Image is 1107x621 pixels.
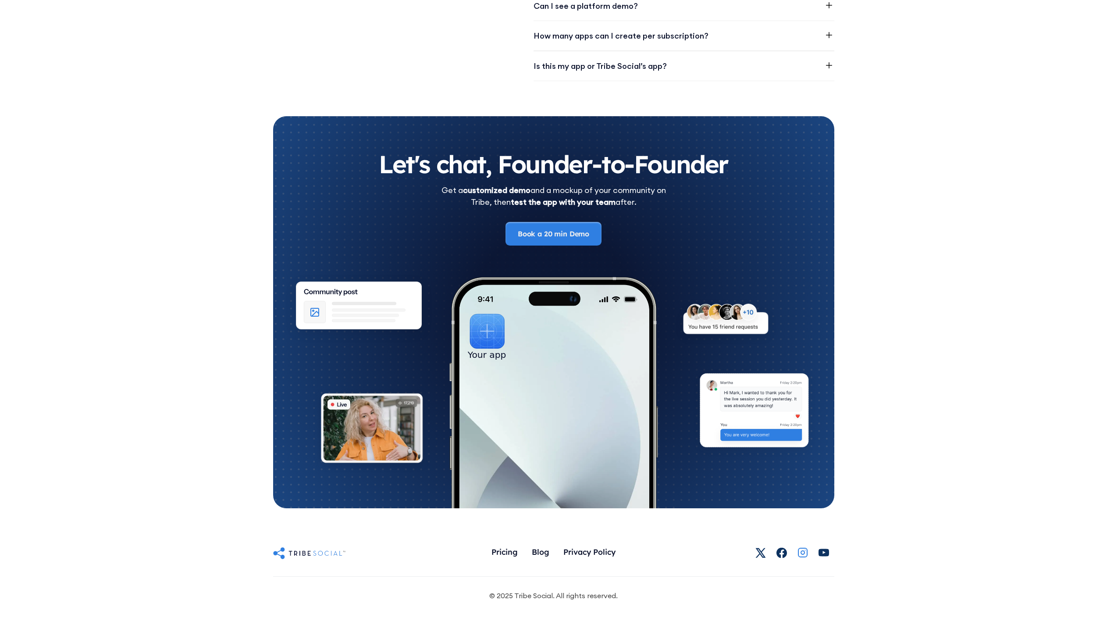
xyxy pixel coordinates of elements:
[563,547,616,557] div: Privacy Policy
[691,367,817,458] img: An illustration of chat
[534,30,708,42] div: How many apps can I create per subscription?
[291,151,817,177] h2: Let's chat, Founder-to-Founder
[284,273,434,344] img: An illustration of Community Feed
[312,387,431,474] img: An illustration of Live video
[441,184,666,208] div: Get a and a mockup of your community on Tribe, then after.
[525,543,556,562] a: Blog
[673,296,778,346] img: An illustration of New friends requests
[484,543,525,562] a: Pricing
[532,547,549,557] div: Blog
[463,185,530,195] strong: customized demo
[534,60,667,72] div: Is this my app or Tribe Social’s app?
[273,546,352,560] a: Untitled UI logotext
[556,543,623,562] a: Privacy Policy
[505,222,602,246] a: Book a 20 min Demo
[491,547,518,557] div: Pricing
[273,546,346,560] img: Untitled UI logotext
[511,197,616,207] strong: test the app with your team
[489,591,618,600] div: © 2025 Tribe Social. All rights reserved.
